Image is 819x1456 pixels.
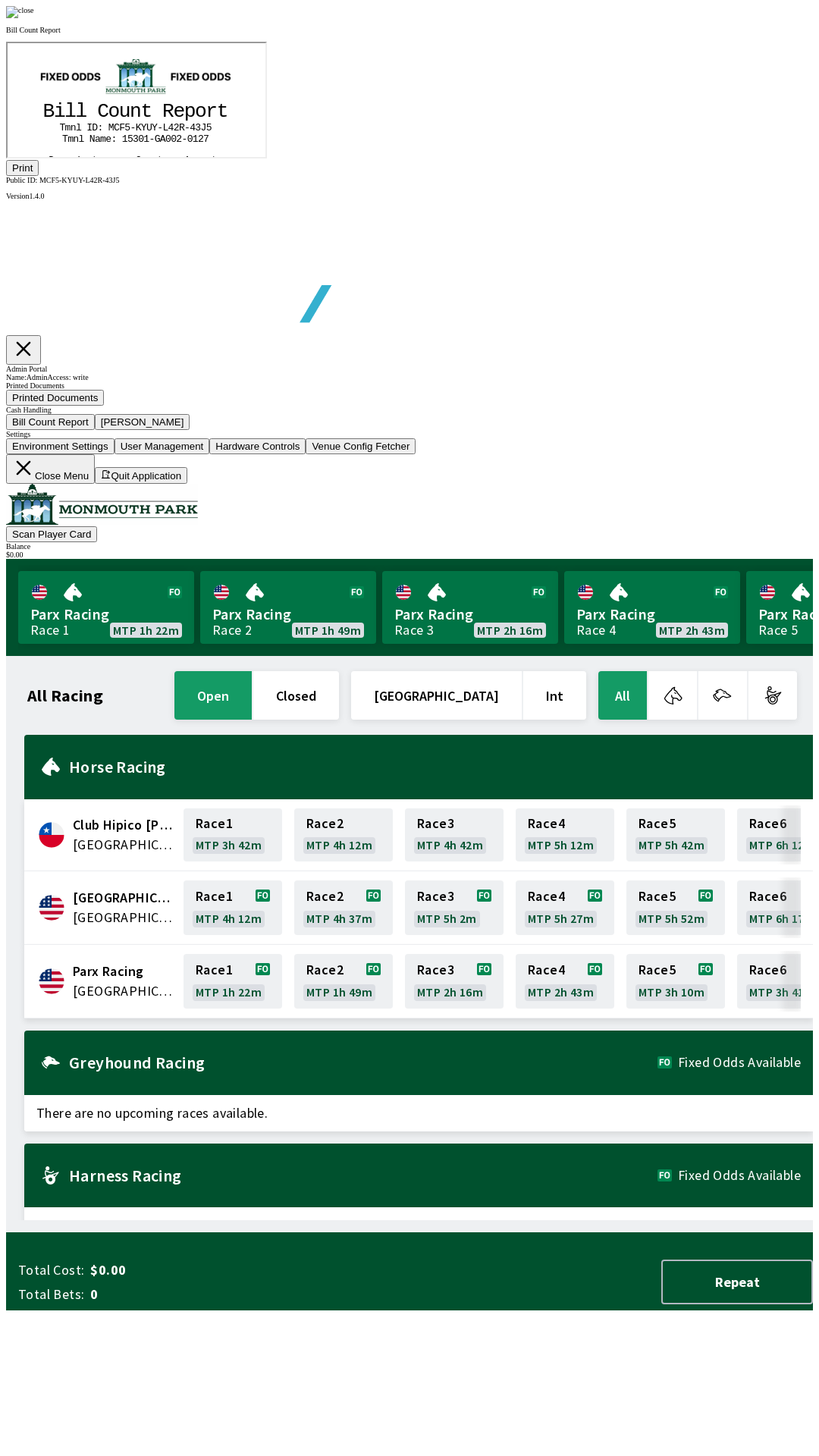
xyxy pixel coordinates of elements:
[394,624,434,636] div: Race 3
[626,808,725,861] a: Race5MTP 5h 42m
[196,964,233,976] span: Race 1
[98,90,104,102] tspan: e
[161,80,167,91] tspan: 4
[46,57,58,80] tspan: i
[163,90,169,102] tspan: 0
[147,90,153,102] tspan: G
[18,1285,84,1304] span: Total Bets:
[68,112,74,124] tspan: i
[417,817,454,830] span: Race 3
[576,604,728,624] span: Parx Racing
[204,112,210,124] tspan: t
[93,90,99,102] tspan: m
[749,817,786,830] span: Race 6
[41,200,476,360] img: global tote logo
[209,438,306,454] button: Hardware Controls
[306,964,344,976] span: Race 2
[144,80,150,91] tspan: Y
[90,1285,329,1304] span: 0
[6,438,115,454] button: Environment Settings
[27,689,103,701] h1: All Racing
[152,90,158,102] tspan: A
[73,962,174,981] span: Parx Racing
[174,90,180,102] tspan: -
[253,671,339,720] button: closed
[188,112,194,124] tspan: o
[41,112,47,124] tspan: D
[125,90,131,102] tspan: 3
[6,430,813,438] div: Settings
[130,90,136,102] tspan: 0
[675,1273,799,1291] span: Repeat
[417,964,454,976] span: Race 3
[528,964,565,976] span: Race 4
[417,839,483,851] span: MTP 4h 42m
[193,112,199,124] tspan: u
[306,817,344,830] span: Race 2
[68,57,80,80] tspan: l
[6,160,39,176] button: Print
[528,817,565,830] span: Race 4
[306,839,372,851] span: MTP 4h 12m
[63,112,69,124] tspan: m
[528,890,565,902] span: Race 4
[749,964,786,976] span: Race 6
[120,90,126,102] tspan: 5
[749,986,815,998] span: MTP 3h 41m
[69,1169,657,1181] h2: Harness Racing
[184,954,282,1009] a: Race1MTP 1h 22m
[659,624,725,636] span: MTP 2h 43m
[6,390,104,406] button: Printed Documents
[351,671,522,720] button: [GEOGRAPHIC_DATA]
[6,414,95,430] button: Bill Count Report
[79,112,85,124] tspan: a
[417,912,477,924] span: MTP 5h 2m
[6,26,813,34] p: Bill Count Report
[661,1260,813,1304] button: Repeat
[101,57,113,80] tspan: o
[30,624,70,636] div: Race 1
[199,112,205,124] tspan: n
[89,57,102,80] tspan: C
[212,624,252,636] div: Race 2
[294,808,393,861] a: Race2MTP 4h 12m
[169,90,175,102] tspan: 2
[24,1095,813,1131] span: There are no upcoming races available.
[200,571,376,644] a: Parx RacingRace 2MTP 1h 49m
[758,624,798,636] div: Race 5
[639,839,704,851] span: MTP 5h 42m
[166,80,172,91] tspan: 2
[523,671,586,720] button: Int
[113,624,179,636] span: MTP 1h 22m
[95,467,187,484] button: Quit Application
[136,90,143,102] tspan: 1
[96,112,102,124] tspan: r
[128,80,134,91] tspan: K
[82,90,88,102] tspan: N
[115,438,210,454] button: User Management
[306,438,416,454] button: Venue Config Fetcher
[63,80,69,91] tspan: n
[57,57,69,80] tspan: l
[516,808,614,861] a: Race4MTP 5h 12m
[678,1169,801,1181] span: Fixed Odds Available
[36,57,48,80] tspan: B
[18,1261,84,1279] span: Total Cost:
[52,112,58,124] tspan: n
[6,365,813,373] div: Admin Portal
[193,80,199,91] tspan: J
[626,880,725,935] a: Race5MTP 5h 52m
[212,604,364,624] span: Parx Racing
[6,484,198,525] img: venue logo
[111,57,124,80] tspan: u
[74,112,80,124] tspan: n
[123,80,129,91] tspan: -
[149,80,155,91] tspan: -
[576,624,616,636] div: Race 4
[199,80,205,91] tspan: 5
[6,6,34,18] img: close
[749,890,786,902] span: Race 6
[196,912,262,924] span: MTP 4h 12m
[209,57,221,80] tspan: t
[90,112,96,124] tspan: o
